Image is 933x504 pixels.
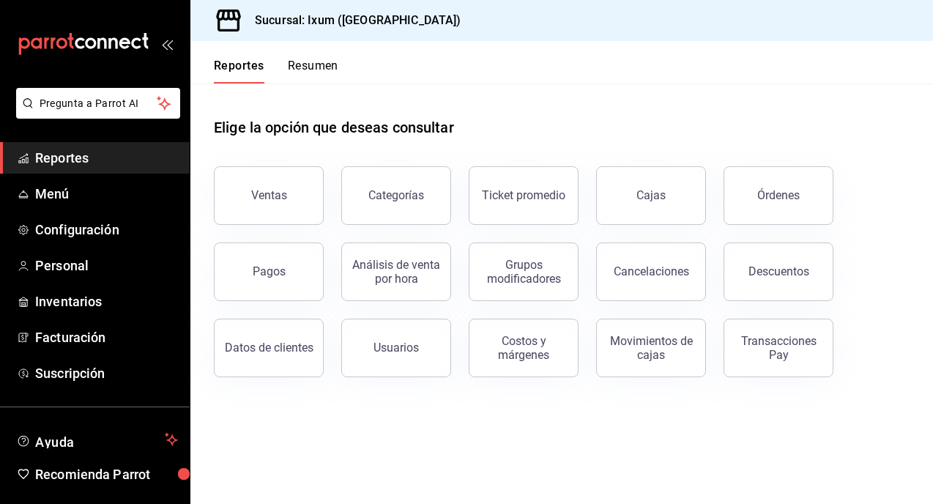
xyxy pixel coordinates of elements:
[243,12,461,29] h3: Sucursal: Ixum ([GEOGRAPHIC_DATA])
[469,166,579,225] button: Ticket promedio
[596,166,706,225] a: Cajas
[251,188,287,202] div: Ventas
[373,341,419,355] div: Usuarios
[35,184,178,204] span: Menú
[724,166,833,225] button: Órdenes
[214,116,454,138] h1: Elige la opción que deseas consultar
[35,327,178,347] span: Facturación
[341,166,451,225] button: Categorías
[478,334,569,362] div: Costos y márgenes
[35,148,178,168] span: Reportes
[748,264,809,278] div: Descuentos
[733,334,824,362] div: Transacciones Pay
[368,188,424,202] div: Categorías
[214,319,324,377] button: Datos de clientes
[606,334,696,362] div: Movimientos de cajas
[478,258,569,286] div: Grupos modificadores
[724,319,833,377] button: Transacciones Pay
[469,242,579,301] button: Grupos modificadores
[225,341,313,355] div: Datos de clientes
[341,319,451,377] button: Usuarios
[636,187,666,204] div: Cajas
[469,319,579,377] button: Costos y márgenes
[214,242,324,301] button: Pagos
[161,38,173,50] button: open_drawer_menu
[724,242,833,301] button: Descuentos
[596,319,706,377] button: Movimientos de cajas
[614,264,689,278] div: Cancelaciones
[288,59,338,84] button: Resumen
[214,59,264,84] button: Reportes
[35,256,178,275] span: Personal
[35,363,178,383] span: Suscripción
[35,292,178,311] span: Inventarios
[40,96,157,111] span: Pregunta a Parrot AI
[214,166,324,225] button: Ventas
[351,258,442,286] div: Análisis de venta por hora
[10,106,180,122] a: Pregunta a Parrot AI
[341,242,451,301] button: Análisis de venta por hora
[482,188,565,202] div: Ticket promedio
[35,464,178,484] span: Recomienda Parrot
[35,431,159,448] span: Ayuda
[253,264,286,278] div: Pagos
[35,220,178,240] span: Configuración
[596,242,706,301] button: Cancelaciones
[214,59,338,84] div: navigation tabs
[16,88,180,119] button: Pregunta a Parrot AI
[757,188,800,202] div: Órdenes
